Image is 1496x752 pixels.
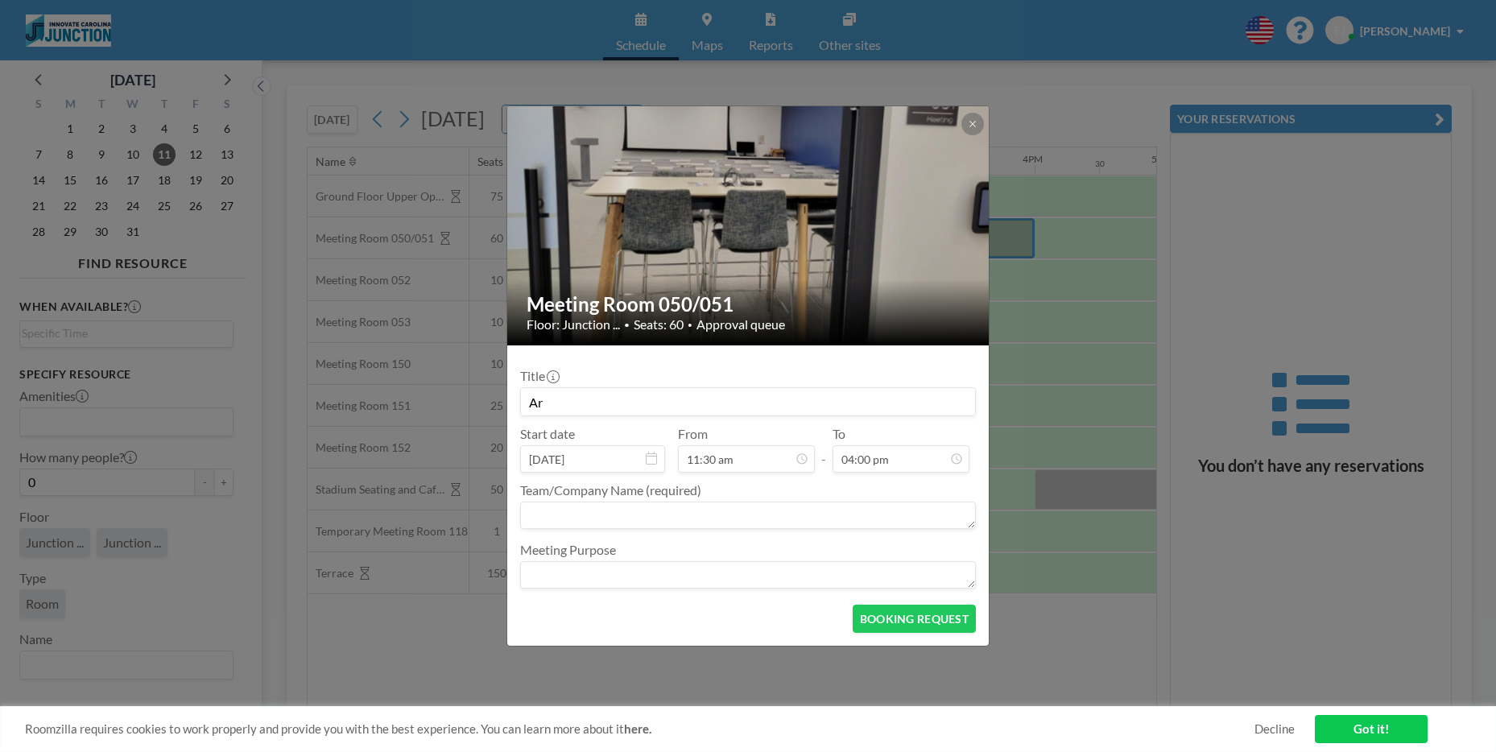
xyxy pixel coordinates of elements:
label: From [678,426,708,442]
span: Approval queue [696,316,785,333]
label: Meeting Purpose [520,542,616,558]
input: Evan's reservation [521,388,975,415]
span: Seats: 60 [634,316,684,333]
label: Start date [520,426,575,442]
label: Title [520,368,558,384]
span: - [821,432,826,467]
span: Floor: Junction ... [527,316,620,333]
span: • [688,320,692,330]
a: here. [624,721,651,736]
span: • [624,319,630,331]
img: 537.jpg [507,105,990,347]
span: Roomzilla requires cookies to work properly and provide you with the best experience. You can lea... [25,721,1254,737]
a: Got it! [1315,715,1428,743]
button: BOOKING REQUEST [853,605,976,633]
label: To [833,426,845,442]
label: Team/Company Name (required) [520,482,701,498]
a: Decline [1254,721,1295,737]
h2: Meeting Room 050/051 [527,292,971,316]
